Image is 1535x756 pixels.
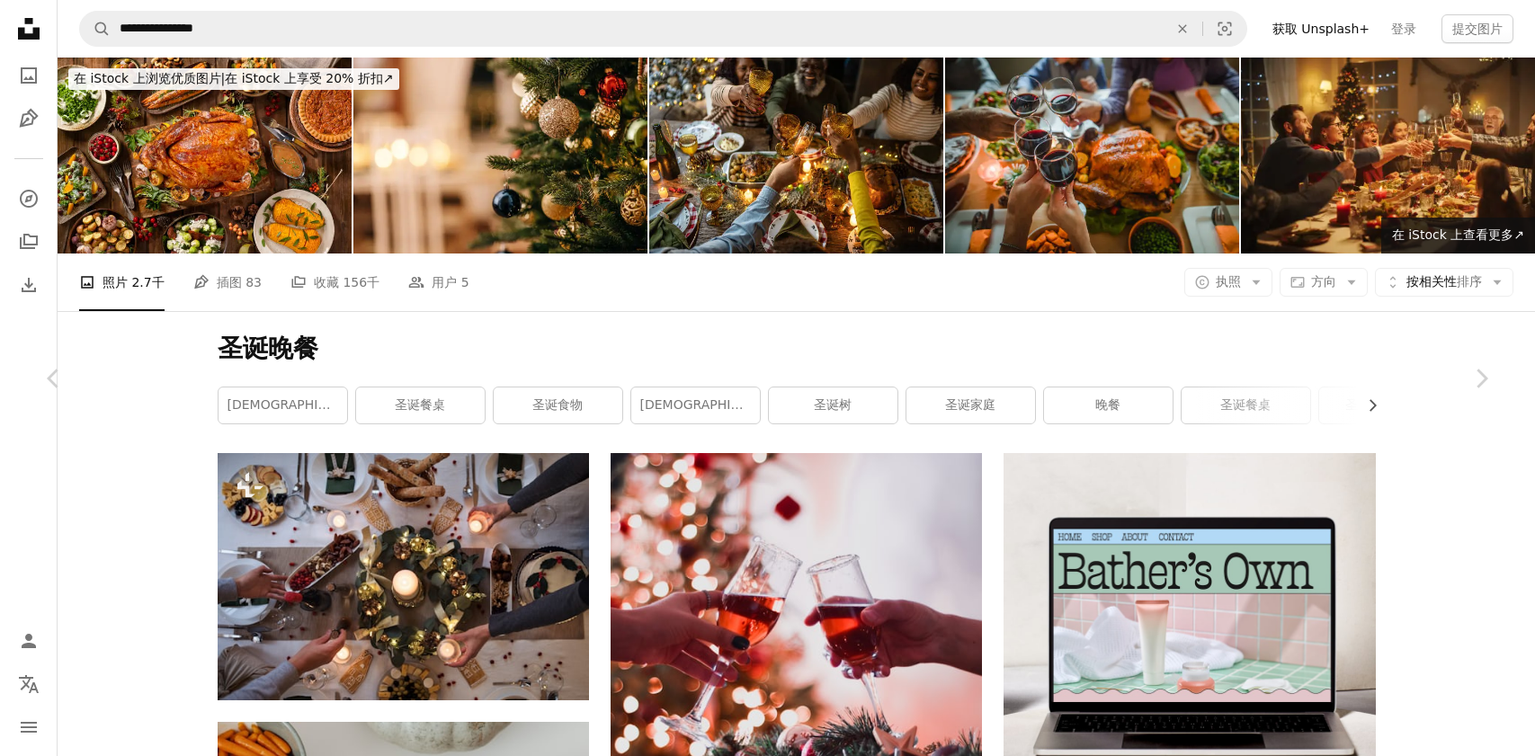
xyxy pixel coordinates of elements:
font: 圣诞树 [814,397,852,412]
button: 提交图片 [1441,14,1513,43]
font: 提交图片 [1452,22,1503,36]
font: 在 iStock 上查看更多 [1392,227,1514,242]
a: 圣诞家庭 [906,387,1035,423]
a: 圣诞树 [769,387,897,423]
button: 执照 [1184,268,1272,297]
a: 圣诞节时，一对难以辨认的夫妇在家中摆放餐桌，俯视。 [218,568,589,584]
font: 圣诞晚餐家庭 [1345,397,1421,412]
img: 圣诞节时，一对难以辨认的夫妇在家中摆放餐桌，俯视。 [218,453,589,700]
font: 83 [245,275,262,289]
font: 在 iStock 上享受 20% 折扣 [225,71,383,85]
a: 圣诞餐桌 [356,387,485,423]
img: 节日火鸡晚餐 [58,58,352,253]
font: 156千 [343,275,379,289]
font: 排序 [1457,274,1482,289]
a: [DEMOGRAPHIC_DATA] [631,387,760,423]
font: 登录 [1391,22,1416,36]
font: 圣诞食物 [532,397,583,412]
a: [DEMOGRAPHIC_DATA] [219,387,347,423]
button: 菜单 [11,709,47,745]
a: 插图 [11,101,47,137]
font: 按相关性 [1406,274,1457,289]
a: 在 iStock 上查看更多↗ [1381,218,1535,253]
font: 方向 [1311,274,1336,289]
font: | [221,71,226,85]
a: 圣诞食物 [494,387,622,423]
font: 获取 Unsplash+ [1272,22,1370,36]
font: 收藏 [314,275,339,289]
a: 收藏 [11,224,47,260]
button: 视觉搜索 [1203,12,1246,46]
button: 按相关性排序 [1375,268,1513,297]
button: 搜索 Unsplash [80,12,111,46]
button: 方向 [1280,268,1368,297]
a: 圣诞餐桌 [1182,387,1310,423]
a: 下载历史记录 [11,267,47,303]
a: 插图 83 [193,253,262,311]
button: 语言 [11,666,47,702]
button: 清除 [1163,12,1202,46]
a: 圣诞晚餐家庭 [1319,387,1448,423]
form: 在全站范围内查找视觉效果 [79,11,1247,47]
font: ↗ [383,71,394,85]
font: 在 iStock 上浏览优质图片 [74,71,221,85]
a: 登录 [1380,14,1427,43]
a: 登录 / 注册 [11,623,47,659]
a: 探索 [11,181,47,217]
font: 晚餐 [1095,397,1120,412]
font: 圣诞晚餐 [218,334,318,363]
a: 下一个 [1427,292,1535,465]
font: 圣诞家庭 [945,397,995,412]
a: 晚餐 [1044,387,1173,423]
a: 用户 5 [408,253,469,311]
a: 照片 [11,58,47,93]
a: 获取 Unsplash+ [1262,14,1380,43]
img: 家人在家里庆祝圣诞晚餐 [649,58,943,253]
font: [DEMOGRAPHIC_DATA] [640,397,783,412]
img: 特写：一棵装饰有复古玻璃玩具的圣诞树。 [353,58,647,253]
a: 两个人在圣诞树前举起酒杯敬酒 [611,723,982,739]
font: 5 [461,275,469,289]
font: 圣诞餐桌 [395,397,445,412]
img: 一位英俊的年轻黑人男子在圣诞餐桌上举杯祝酒。家人和朋友分享美食，举起香槟，举杯庆祝，庆祝寒假。 [1241,58,1535,253]
font: [DEMOGRAPHIC_DATA] [228,397,370,412]
img: 为这丰盛的感恩节晚餐干杯！ [945,58,1239,253]
a: 在 iStock 上浏览优质图片|在 iStock 上享受 20% 折扣↗ [58,58,410,101]
font: 圣诞餐桌 [1220,397,1271,412]
font: 执照 [1216,274,1241,289]
font: 插图 [217,275,242,289]
font: ↗ [1513,227,1524,242]
button: 向右滚动列表 [1356,387,1376,423]
a: 收藏 156千 [290,253,379,311]
font: 用户 [432,275,457,289]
